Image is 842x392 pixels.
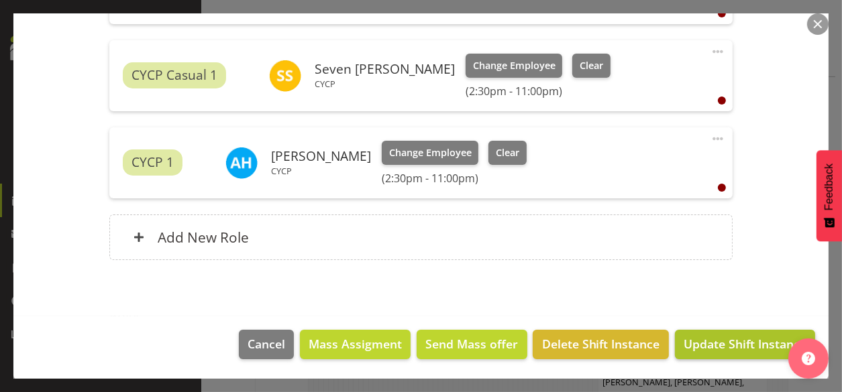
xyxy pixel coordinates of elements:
[580,58,603,73] span: Clear
[300,330,411,359] button: Mass Assigment
[131,153,174,172] span: CYCP 1
[248,335,285,352] span: Cancel
[466,54,563,78] button: Change Employee
[533,330,668,359] button: Delete Shift Instance
[225,147,258,179] img: alexzarn-harmer11855.jpg
[466,84,611,98] h6: (2:30pm - 11:00pm)
[817,150,842,241] button: Feedback - Show survey
[425,335,518,352] span: Send Mass offer
[131,66,217,85] span: CYCP Casual 1
[572,54,611,78] button: Clear
[684,335,806,352] span: Update Shift Instance
[389,145,472,160] span: Change Employee
[496,145,519,160] span: Clear
[315,62,455,76] h6: Seven [PERSON_NAME]
[417,330,527,359] button: Send Mass offer
[718,96,726,105] div: User is clocked out
[473,58,556,73] span: Change Employee
[823,164,835,210] span: Feedback
[718,184,726,192] div: User is clocked out
[382,172,527,185] h6: (2:30pm - 11:00pm)
[675,330,815,359] button: Update Shift Instance
[488,141,527,165] button: Clear
[239,330,294,359] button: Cancel
[802,352,815,365] img: help-xxl-2.png
[158,228,249,246] h6: Add New Role
[271,149,371,164] h6: [PERSON_NAME]
[382,141,479,165] button: Change Employee
[315,78,455,89] p: CYCP
[542,335,660,352] span: Delete Shift Instance
[718,9,726,17] div: User is clocked out
[309,335,402,352] span: Mass Assigment
[271,166,371,176] p: CYCP
[269,60,301,92] img: seven-smalley11935.jpg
